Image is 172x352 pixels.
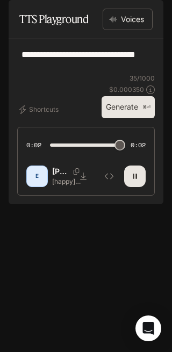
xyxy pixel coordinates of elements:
[26,140,41,150] span: 0:02
[131,140,146,150] span: 0:02
[73,166,94,187] button: Download audio
[69,168,84,175] button: Copy Voice ID
[142,104,150,111] p: ⌘⏎
[19,9,88,30] h1: TTS Playground
[109,85,144,94] p: $ 0.000350
[52,177,86,186] p: [happy] Needle? What are you doing?
[28,168,46,185] div: E
[8,5,27,25] button: open drawer
[98,166,120,187] button: Inspect
[17,101,63,118] button: Shortcuts
[52,166,69,177] p: [PERSON_NAME]
[130,74,155,83] p: 35 / 1000
[102,96,155,118] button: Generate⌘⏎
[135,315,161,341] div: Open Intercom Messenger
[103,9,153,30] button: Voices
